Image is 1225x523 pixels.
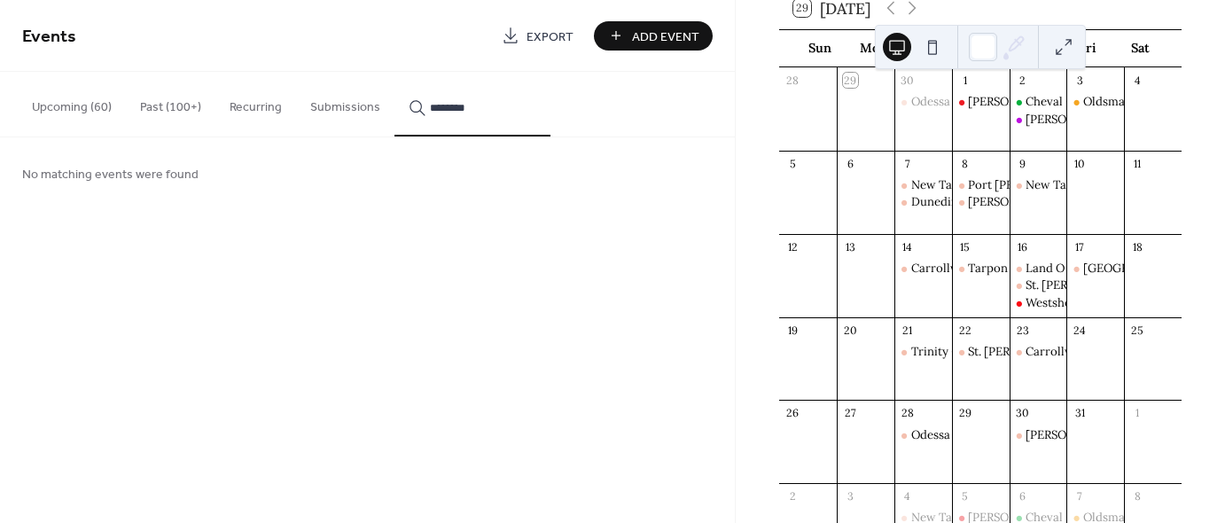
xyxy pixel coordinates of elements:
div: St. Pete Lunch & Mingle with Power Gals [1010,277,1067,293]
div: 28 [900,406,915,421]
div: 9 [1015,156,1030,171]
div: 24 [1073,323,1088,338]
div: Westshore Mixer- Power Gals of Westshore [1010,295,1067,311]
div: 11 [1130,156,1145,171]
div: St. Pete After Hours Mixer - Power Gals Networking for Women in Business [952,344,1010,360]
div: 18 [1130,239,1145,254]
div: Sat [1114,30,1167,66]
div: New Tampa - Power Gals of New Tampa [894,177,952,193]
div: 13 [843,239,858,254]
div: 30 [1015,406,1030,421]
div: 15 [957,239,972,254]
div: Fri [1060,30,1113,66]
div: 29 [957,406,972,421]
div: Carrollwood - Power Gals of Carrollwood [894,261,952,277]
div: Wesley Chapel - Power Gals of Wesley Chapel [952,194,1010,210]
div: Dunedin - Power Gals of Dunedin [911,194,1094,210]
div: 4 [1130,73,1145,88]
div: Odessa - Power Gals of [GEOGRAPHIC_DATA] [911,94,1163,110]
div: Lutz - Power Gals of Lutz [952,94,1010,110]
div: 20 [843,323,858,338]
div: Oldsmar - Power Gals of Oldsmar [1066,94,1124,110]
div: Trinity - Power Gals of Trinity [911,344,1074,360]
div: 27 [843,406,858,421]
div: 28 [785,73,800,88]
button: Add Event [594,21,713,51]
div: Dunedin - Power Gals of Dunedin [894,194,952,210]
div: Cheval - Power Gals of Cheval [1026,94,1189,110]
a: Export [488,21,587,51]
button: Submissions [296,72,394,135]
div: 29 [843,73,858,88]
button: Recurring [215,72,296,135]
div: 2 [1015,73,1030,88]
div: 23 [1015,323,1030,338]
div: Brandon - Power Gals of Brandon [1010,427,1067,443]
div: Port Richey - Power Gals of Port Richey [952,177,1010,193]
div: 1 [1130,406,1145,421]
div: Odessa - Power Gals of Odessa [894,94,952,110]
div: 5 [785,156,800,171]
div: Mon [847,30,900,66]
div: 25 [1130,323,1145,338]
div: Trinity - Power Gals of Trinity [894,344,952,360]
div: Cheval - Power Gals of Cheval [1010,94,1067,110]
div: Odessa - Power Gals of [GEOGRAPHIC_DATA] [911,427,1163,443]
div: 10 [1073,156,1088,171]
div: 12 [785,239,800,254]
div: 7 [1073,489,1088,504]
div: Sun [793,30,847,66]
div: 22 [957,323,972,338]
div: 1 [957,73,972,88]
div: 8 [957,156,972,171]
div: [PERSON_NAME] Chapel Mixer [1026,112,1198,128]
div: 4 [900,489,915,504]
span: Add Event [632,27,699,46]
div: 6 [843,156,858,171]
div: 14 [900,239,915,254]
div: 26 [785,406,800,421]
div: New Tampa Mixer [1026,177,1125,193]
div: 7 [900,156,915,171]
div: New Tampa Mixer [1010,177,1067,193]
div: New Tampa - Power Gals of [GEOGRAPHIC_DATA] [911,177,1189,193]
div: 19 [785,323,800,338]
div: 30 [900,73,915,88]
div: 21 [900,323,915,338]
div: 3 [843,489,858,504]
div: 8 [1130,489,1145,504]
div: 31 [1073,406,1088,421]
button: Past (100+) [126,72,215,135]
div: Land O Lakes - Power Gals of Land O Lakes [1010,261,1067,277]
div: 2 [785,489,800,504]
span: Export [527,27,573,46]
div: 16 [1015,239,1030,254]
div: 3 [1073,73,1088,88]
div: 5 [957,489,972,504]
span: No matching events were found [22,166,199,184]
div: Carrollwood Mixer - Power Gals Networking for Women in Business [1010,344,1067,360]
div: 6 [1015,489,1030,504]
div: Tarpon Springs Wine Down - Power Gals of Tarpon Springs [952,261,1010,277]
div: Odessa - Power Gals of Odessa [894,427,952,443]
div: 17 [1073,239,1088,254]
div: Palm Harbor - Power Gals of Palm Harbor [1066,261,1124,277]
button: Upcoming (60) [18,72,126,135]
div: Wesley Chapel Mixer [1010,112,1067,128]
span: Events [22,20,76,54]
div: Carrollwood - Power Gals of [GEOGRAPHIC_DATA] [911,261,1194,277]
